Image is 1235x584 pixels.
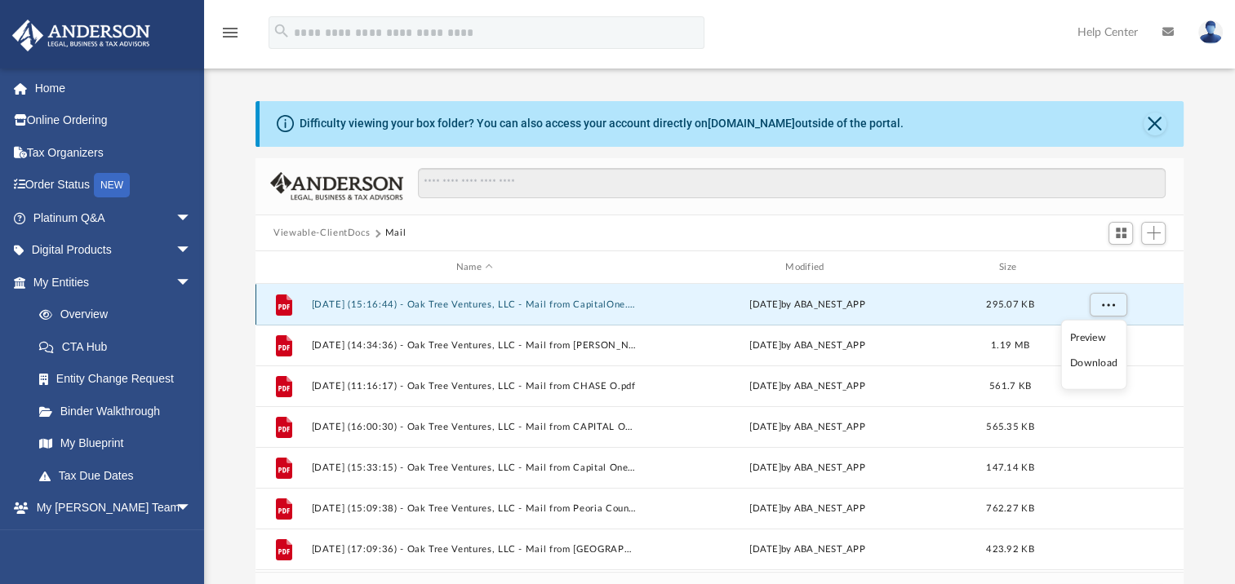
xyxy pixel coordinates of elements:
div: NEW [94,173,130,197]
span: 423.92 KB [986,545,1033,554]
div: Difficulty viewing your box folder? You can also access your account directly on outside of the p... [300,115,904,132]
button: [DATE] (15:16:44) - Oak Tree Ventures, LLC - Mail from CapitalOne.pdf [312,299,637,310]
button: [DATE] (14:34:36) - Oak Tree Ventures, LLC - Mail from [PERSON_NAME].pdf [312,340,637,351]
div: [DATE] by ABA_NEST_APP [645,298,971,312]
span: arrow_drop_down [175,492,208,525]
button: [DATE] (15:09:38) - Oak Tree Ventures, LLC - Mail from Peoria County Highway Department.pdf [312,503,637,514]
a: Order StatusNEW [11,169,216,202]
i: search [273,22,291,40]
a: My Blueprint [23,427,208,460]
div: [DATE] by ABA_NEST_APP [645,379,971,394]
a: Binder Walkthrough [23,395,216,427]
div: [DATE] by ABA_NEST_APP [645,461,971,476]
a: Digital Productsarrow_drop_down [11,234,216,267]
div: id [1050,260,1164,275]
div: Size [978,260,1043,275]
span: arrow_drop_down [175,234,208,268]
button: [DATE] (15:33:15) - Oak Tree Ventures, LLC - Mail from Capital One Customer Fraud Protection.pdf [312,462,637,473]
button: Viewable-ClientDocs [273,226,370,241]
a: Home [11,72,216,104]
span: 561.7 KB [989,382,1031,391]
span: 565.35 KB [986,423,1033,431]
a: CTA Hub [23,330,216,363]
a: Tax Organizers [11,136,216,169]
input: Search files and folders [418,168,1166,199]
a: My [PERSON_NAME] Teamarrow_drop_down [11,492,208,524]
button: Switch to Grid View [1108,222,1133,245]
button: [DATE] (11:16:17) - Oak Tree Ventures, LLC - Mail from CHASE O.pdf [312,381,637,392]
a: menu [220,31,240,42]
div: grid [255,284,1184,572]
div: [DATE] by ABA_NEST_APP [645,542,971,557]
div: Name [311,260,637,275]
a: Overview [23,299,216,331]
span: 762.27 KB [986,504,1033,513]
a: Tax Due Dates [23,459,216,492]
div: Modified [644,260,971,275]
a: Entity Change Request [23,363,216,396]
button: Mail [385,226,406,241]
a: Online Ordering [11,104,216,137]
div: [DATE] by ABA_NEST_APP [645,338,971,353]
span: 295.07 KB [986,300,1033,309]
img: Anderson Advisors Platinum Portal [7,20,155,51]
li: Preview [1070,330,1117,347]
ul: More options [1060,320,1126,390]
a: Platinum Q&Aarrow_drop_down [11,201,216,234]
div: [DATE] by ABA_NEST_APP [645,420,971,435]
li: Download [1070,355,1117,372]
span: arrow_drop_down [175,201,208,235]
button: [DATE] (17:09:36) - Oak Tree Ventures, LLC - Mail from [GEOGRAPHIC_DATA]pdf [312,544,637,555]
div: id [263,260,304,275]
a: My [PERSON_NAME] Team [23,524,200,576]
i: menu [220,23,240,42]
span: 147.14 KB [986,463,1033,472]
button: Close [1144,113,1166,135]
button: [DATE] (16:00:30) - Oak Tree Ventures, LLC - Mail from CAPITAL ONE SERVICES, LLC..pdf [312,422,637,432]
div: [DATE] by ABA_NEST_APP [645,502,971,516]
button: Add [1141,222,1166,245]
span: arrow_drop_down [175,266,208,299]
span: 1.19 MB [991,341,1029,350]
a: [DOMAIN_NAME] [708,117,795,130]
a: My Entitiesarrow_drop_down [11,266,216,299]
img: User Pic [1198,20,1223,44]
button: More options [1090,293,1127,317]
